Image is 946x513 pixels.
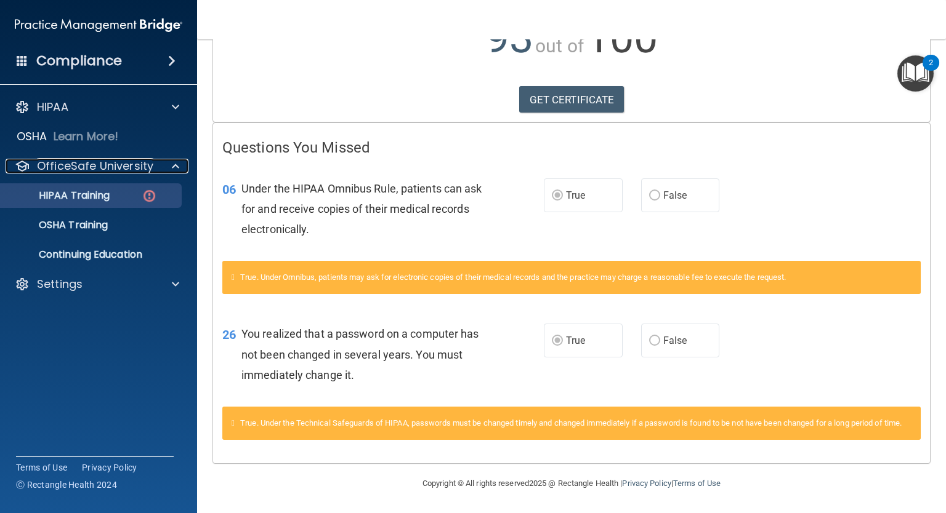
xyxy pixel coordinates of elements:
button: Open Resource Center, 2 new notifications [897,55,934,92]
span: True [566,189,585,201]
span: You realized that a password on a computer has not been changed in several years. You must immedi... [241,327,479,381]
input: True [552,336,563,346]
div: Copyright © All rights reserved 2025 @ Rectangle Health | | [347,464,796,503]
img: PMB logo [15,13,182,38]
span: False [663,335,687,346]
iframe: Drift Widget Chat Controller [884,428,931,475]
a: GET CERTIFICATE [519,86,625,113]
input: True [552,191,563,201]
img: danger-circle.6113f641.png [142,188,157,204]
p: OSHA Training [8,219,108,231]
h4: Compliance [36,52,122,70]
span: 26 [222,327,236,342]
div: 2 [929,63,933,79]
span: True. Under the Technical Safeguards of HIPAA, passwords must be changed timely and changed immed... [240,418,902,427]
h4: Questions You Missed [222,140,921,156]
span: True. Under Omnibus, patients may ask for electronic copies of their medical records and the prac... [240,272,786,282]
p: Continuing Education [8,249,176,261]
input: False [649,336,660,346]
span: True [566,335,585,346]
span: out of [535,35,584,57]
span: 06 [222,182,236,197]
p: Learn More! [54,129,119,144]
a: Privacy Policy [622,479,671,488]
p: HIPAA Training [8,189,110,202]
p: OfficeSafe University [37,159,153,173]
p: HIPAA [37,100,68,114]
a: Terms of Use [673,479,721,488]
a: HIPAA [15,100,179,114]
p: OSHA [17,129,47,144]
p: Settings [37,277,83,292]
input: False [649,191,660,201]
a: OfficeSafe University [15,159,179,173]
span: False [663,189,687,201]
span: Under the HIPAA Omnibus Rule, patients can ask for and receive copies of their medical records el... [241,182,482,236]
span: Ⓒ Rectangle Health 2024 [16,479,117,491]
a: Terms of Use [16,461,67,474]
a: Privacy Policy [82,461,137,474]
a: Settings [15,277,179,292]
